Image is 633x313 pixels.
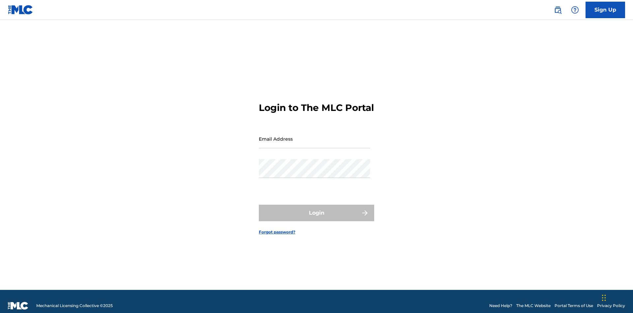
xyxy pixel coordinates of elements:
h3: Login to The MLC Portal [259,102,374,114]
iframe: Chat Widget [600,281,633,313]
a: The MLC Website [516,303,551,309]
img: logo [8,302,28,310]
span: Mechanical Licensing Collective © 2025 [36,303,113,309]
a: Forgot password? [259,229,295,235]
a: Public Search [551,3,564,17]
img: search [554,6,562,14]
a: Need Help? [489,303,512,309]
a: Sign Up [586,2,625,18]
img: help [571,6,579,14]
img: MLC Logo [8,5,33,15]
div: Help [568,3,582,17]
a: Privacy Policy [597,303,625,309]
div: Drag [602,288,606,308]
a: Portal Terms of Use [555,303,593,309]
